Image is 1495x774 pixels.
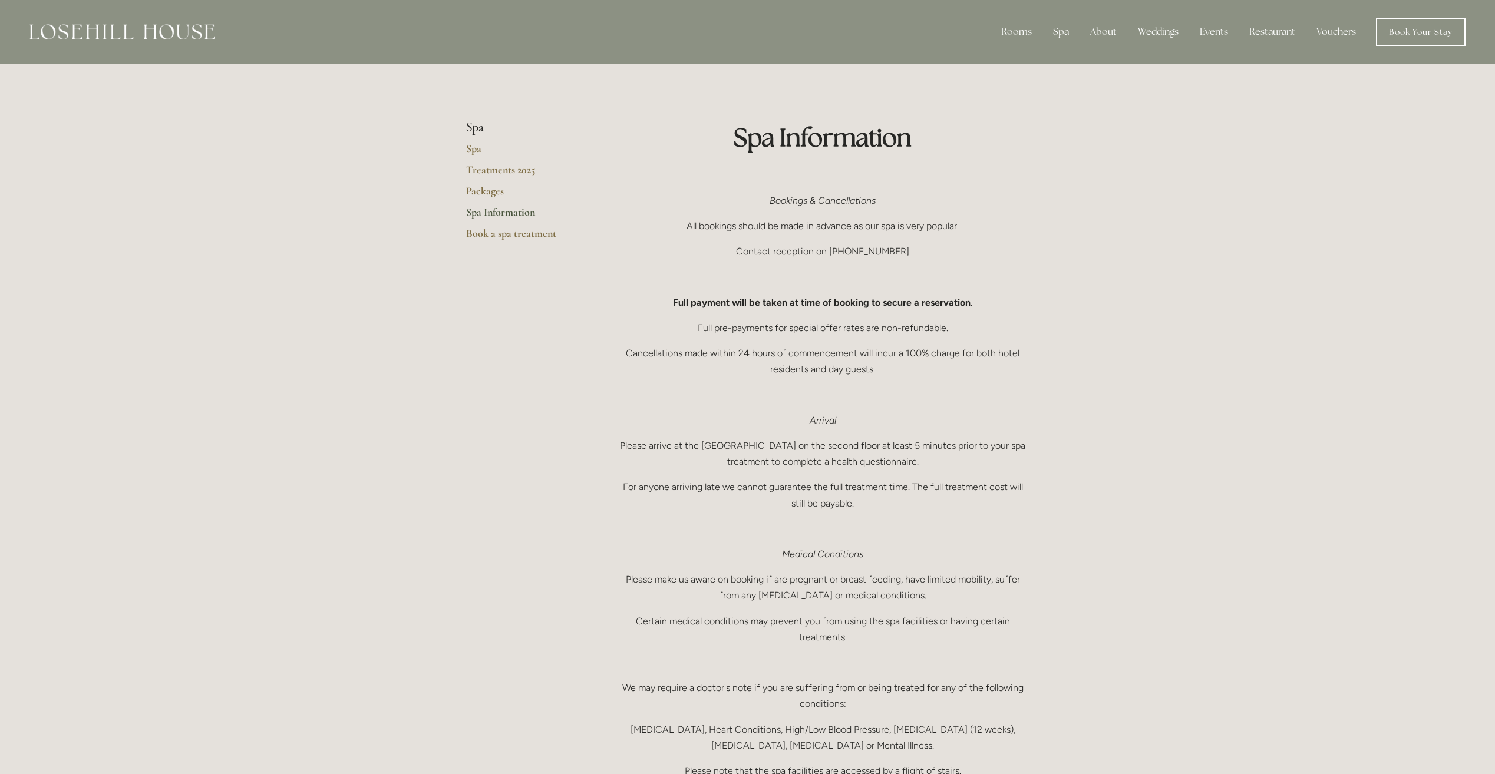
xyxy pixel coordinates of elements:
p: Cancellations made within 24 hours of commencement will incur a 100% charge for both hotel reside... [616,345,1029,377]
div: Spa [1044,20,1078,44]
p: Full pre-payments for special offer rates are non-refundable. [616,320,1029,336]
em: Medical Conditions [782,548,863,560]
p: All bookings should be made in advance as our spa is very popular. [616,218,1029,234]
p: Contact reception on [PHONE_NUMBER] [616,243,1029,259]
div: About [1081,20,1126,44]
p: [MEDICAL_DATA], Heart Conditions, High/Low Blood Pressure, [MEDICAL_DATA] (12 weeks), [MEDICAL_DA... [616,722,1029,753]
em: Bookings & Cancellations [770,195,876,206]
a: Spa Information [466,206,579,227]
strong: Spa Information [734,121,912,153]
li: Spa [466,120,579,135]
div: Events [1190,20,1237,44]
a: Book a spa treatment [466,227,579,248]
div: Rooms [992,20,1041,44]
p: Please arrive at the [GEOGRAPHIC_DATA] on the second floor at least 5 minutes prior to your spa t... [616,438,1029,469]
p: We may require a doctor's note if you are suffering from or being treated for any of the followin... [616,680,1029,712]
a: Treatments 2025 [466,163,579,184]
img: Losehill House [29,24,215,39]
a: Packages [466,184,579,206]
a: Vouchers [1307,20,1365,44]
div: Restaurant [1240,20,1305,44]
strong: Full payment will be taken at time of booking to secure a reservation [673,297,971,308]
a: Book Your Stay [1376,18,1466,46]
em: Arrival [810,415,836,426]
p: Certain medical conditions may prevent you from using the spa facilities or having certain treatm... [616,613,1029,645]
p: . [616,295,1029,310]
div: Weddings [1128,20,1188,44]
a: Spa [466,142,579,163]
p: Please make us aware on booking if are pregnant or breast feeding, have limited mobility, suffer ... [616,571,1029,603]
p: For anyone arriving late we cannot guarantee the full treatment time. The full treatment cost wil... [616,479,1029,511]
